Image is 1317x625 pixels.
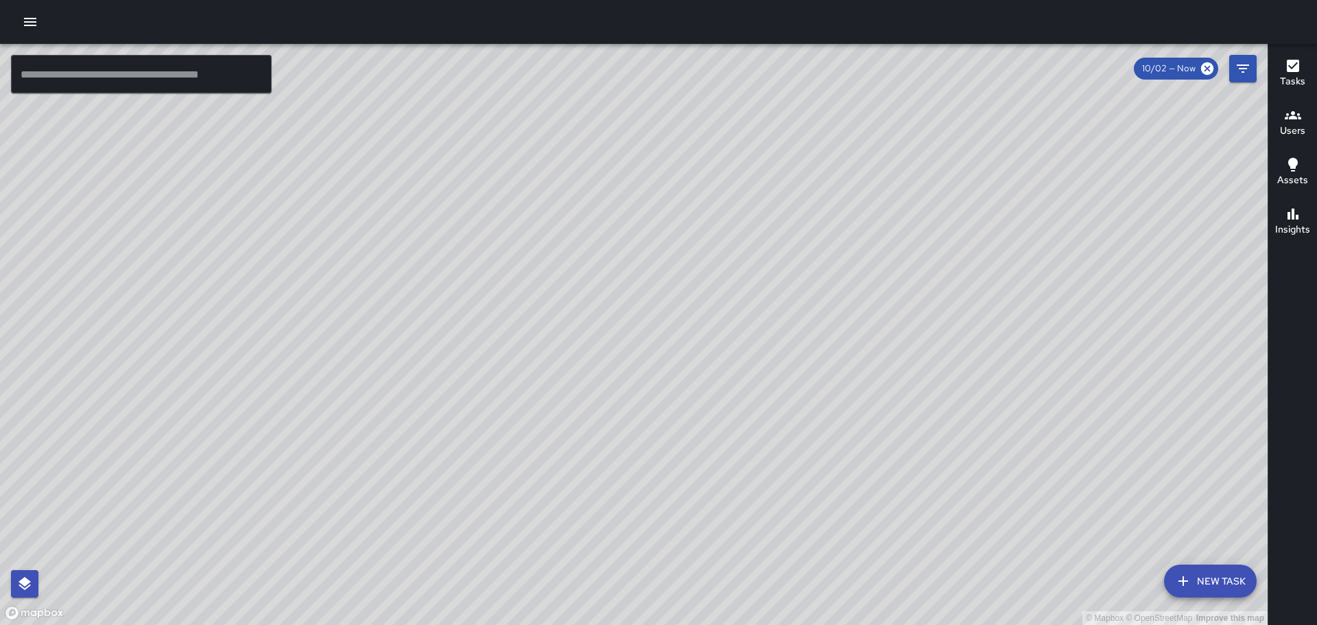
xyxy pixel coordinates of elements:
h6: Tasks [1280,74,1305,89]
button: Users [1268,99,1317,148]
button: New Task [1164,565,1257,598]
span: 10/02 — Now [1134,62,1204,75]
button: Tasks [1268,49,1317,99]
h6: Insights [1275,222,1310,237]
h6: Users [1280,123,1305,139]
h6: Assets [1277,173,1308,188]
button: Insights [1268,198,1317,247]
button: Filters [1229,55,1257,82]
button: Assets [1268,148,1317,198]
div: 10/02 — Now [1134,58,1218,80]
